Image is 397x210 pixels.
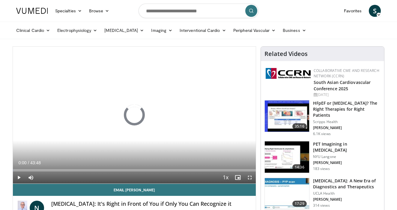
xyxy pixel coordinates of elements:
[265,141,309,173] img: cac2b0cd-2f26-4174-8237-e40d74628455.150x105_q85_crop-smart_upscale.jpg
[313,100,381,118] h3: HFpEF or [MEDICAL_DATA]? The Right Therapies for Right Patients
[13,171,25,184] button: Play
[139,4,258,18] input: Search topics, interventions
[340,5,365,17] a: Favorites
[292,123,307,129] span: 35:16
[25,171,37,184] button: Mute
[264,100,381,136] a: 35:16 HFpEF or [MEDICAL_DATA]? The Right Therapies for Right Patients Scripps Health [PERSON_NAME...
[232,171,244,184] button: Enable picture-in-picture mode
[313,160,381,165] p: [PERSON_NAME]
[244,171,256,184] button: Fullscreen
[279,24,310,36] a: Business
[265,178,309,209] img: 3a61ed57-80ed-4134-89e2-85aa32d7d692.150x105_q85_crop-smart_upscale.jpg
[313,119,381,124] p: Scripps Health
[85,5,113,17] a: Browse
[30,160,41,165] span: 43:48
[313,166,330,171] p: 183 views
[52,5,85,17] a: Specialties
[54,24,101,36] a: Electrophysiology
[13,24,54,36] a: Clinical Cardio
[51,201,251,207] h4: [MEDICAL_DATA]: It's Right in Front of You if Only You Can Recognize it
[13,47,256,184] video-js: Video Player
[314,68,379,79] a: Collaborative CME and Research Network (CCRN)
[264,178,381,210] a: 17:29 [MEDICAL_DATA]: A New Era of Diagnostics and Therapeutics UCLA Health [PERSON_NAME] 314 views
[314,79,371,91] a: South Asian Cardiovascular Conference 2025
[313,125,381,130] p: [PERSON_NAME]
[101,24,148,36] a: [MEDICAL_DATA]
[313,178,381,190] h3: [MEDICAL_DATA]: A New Era of Diagnostics and Therapeutics
[313,203,330,208] p: 314 views
[18,160,26,165] span: 0:00
[313,154,381,159] p: NYU Langone
[265,100,309,132] img: dfd7e8cb-3665-484f-96d9-fe431be1631d.150x105_q85_crop-smart_upscale.jpg
[264,50,308,57] h4: Related Videos
[313,197,381,202] p: [PERSON_NAME]
[13,184,256,196] a: Email [PERSON_NAME]
[28,160,29,165] span: /
[148,24,176,36] a: Imaging
[13,169,256,171] div: Progress Bar
[16,8,48,14] img: VuMedi Logo
[314,92,379,97] div: [DATE]
[313,191,381,196] p: UCLA Health
[369,5,381,17] a: S
[292,164,307,170] span: 14:36
[266,68,311,79] img: a04ee3ba-8487-4636-b0fb-5e8d268f3737.png.150x105_q85_autocrop_double_scale_upscale_version-0.2.png
[220,171,232,184] button: Playback Rate
[292,201,307,207] span: 17:29
[230,24,279,36] a: Peripheral Vascular
[176,24,230,36] a: Interventional Cardio
[264,141,381,173] a: 14:36 PET Imagining in [MEDICAL_DATA] NYU Langone [PERSON_NAME] 183 views
[313,141,381,153] h3: PET Imagining in [MEDICAL_DATA]
[313,131,331,136] p: 6.1K views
